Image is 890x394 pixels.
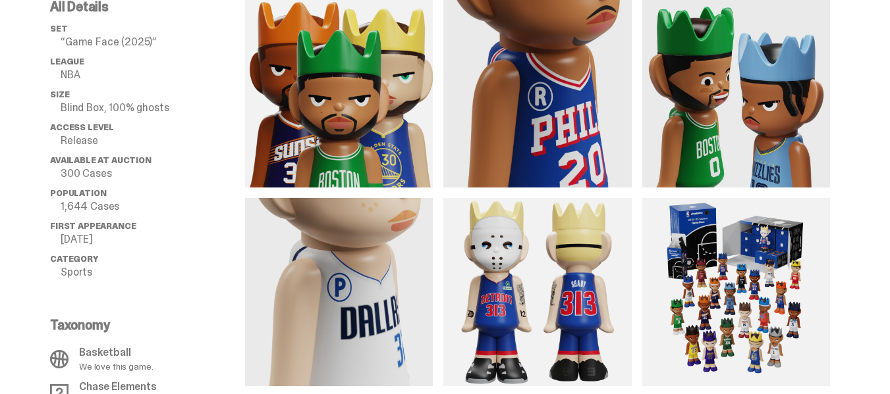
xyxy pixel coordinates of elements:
p: “Game Face (2025)” [61,37,245,47]
span: set [50,23,68,34]
span: Population [50,187,106,199]
span: League [50,56,84,67]
span: Access Level [50,122,114,133]
p: 1,644 Cases [61,201,245,212]
p: 300 Cases [61,168,245,179]
p: Sports [61,267,245,278]
p: Chase Elements [79,382,179,392]
span: Category [50,253,98,264]
p: Taxonomy [50,318,237,332]
p: Release [61,135,245,146]
img: media gallery image [245,198,433,385]
span: First Appearance [50,220,136,232]
img: media gallery image [642,198,830,385]
p: [DATE] [61,234,245,245]
span: Available at Auction [50,155,152,166]
img: media gallery image [443,198,631,385]
span: Size [50,89,69,100]
p: Basketball [79,347,153,358]
p: NBA [61,70,245,80]
p: We love this game. [79,362,153,371]
p: Blind Box, 100% ghosts [61,103,245,113]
